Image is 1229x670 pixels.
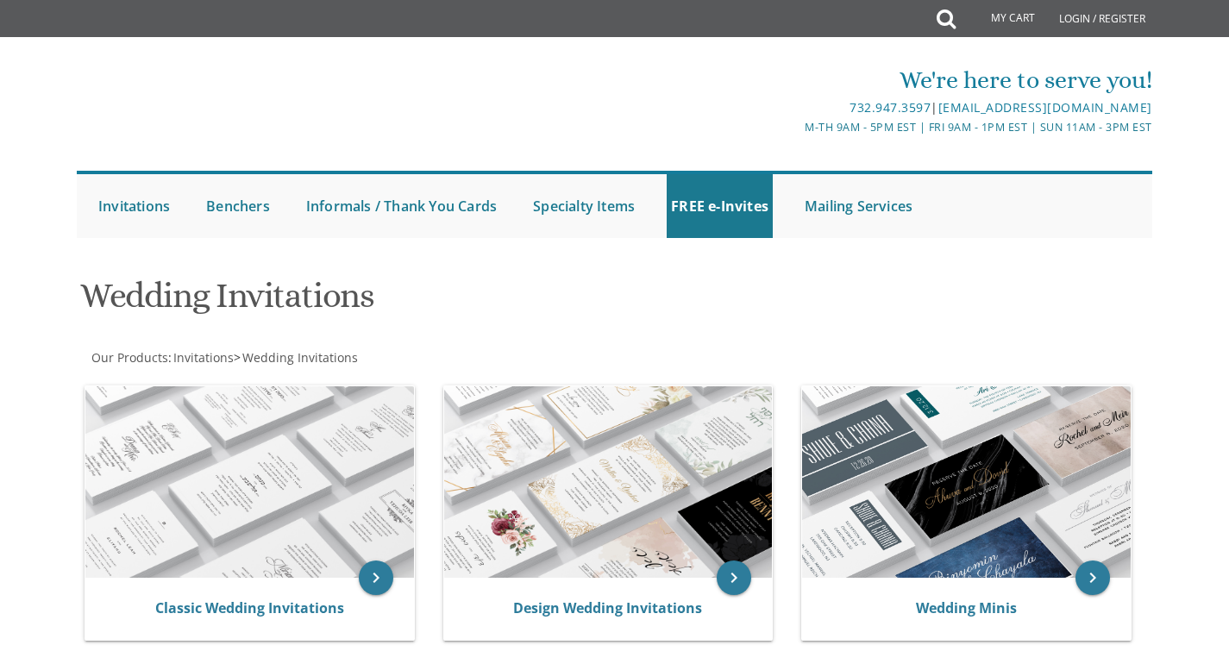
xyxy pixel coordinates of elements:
[90,349,168,366] a: Our Products
[444,386,773,578] img: Design Wedding Invitations
[242,349,358,366] span: Wedding Invitations
[80,277,784,328] h1: Wedding Invitations
[85,386,414,578] img: Classic Wedding Invitations
[916,598,1017,617] a: Wedding Minis
[529,174,639,238] a: Specialty Items
[717,560,751,595] a: keyboard_arrow_right
[241,349,358,366] a: Wedding Invitations
[800,174,917,238] a: Mailing Services
[1075,560,1110,595] a: keyboard_arrow_right
[155,598,344,617] a: Classic Wedding Invitations
[436,63,1152,97] div: We're here to serve you!
[302,174,501,238] a: Informals / Thank You Cards
[234,349,358,366] span: >
[802,386,1131,578] img: Wedding Minis
[173,349,234,366] span: Invitations
[513,598,702,617] a: Design Wedding Invitations
[436,97,1152,118] div: |
[202,174,274,238] a: Benchers
[436,118,1152,136] div: M-Th 9am - 5pm EST | Fri 9am - 1pm EST | Sun 11am - 3pm EST
[94,174,174,238] a: Invitations
[172,349,234,366] a: Invitations
[667,174,773,238] a: FREE e-Invites
[938,99,1152,116] a: [EMAIL_ADDRESS][DOMAIN_NAME]
[954,2,1047,36] a: My Cart
[850,99,931,116] a: 732.947.3597
[77,349,615,366] div: :
[359,560,393,595] a: keyboard_arrow_right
